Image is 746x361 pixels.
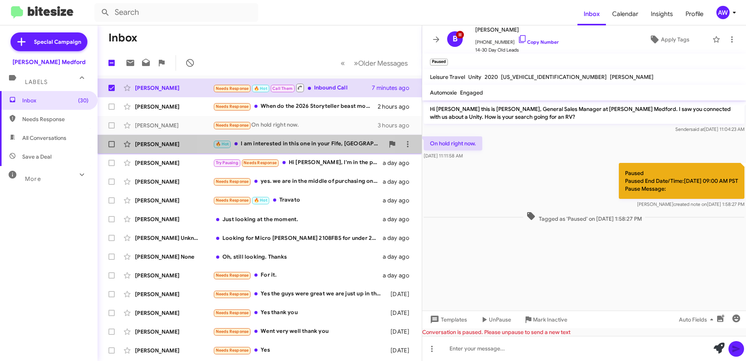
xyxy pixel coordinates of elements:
span: Needs Response [22,115,89,123]
div: [PERSON_NAME] [135,178,213,186]
input: Search [94,3,258,22]
span: [DATE] 11:11:58 AM [424,153,463,159]
span: Mark Inactive [533,313,567,327]
span: « [341,58,345,68]
span: Needs Response [216,123,249,128]
div: Inbound Call [213,83,372,93]
span: Older Messages [358,59,408,68]
div: [DATE] [387,347,416,354]
a: Inbox [577,3,606,25]
span: [PERSON_NAME] [610,73,654,80]
span: [PERSON_NAME] [DATE] 1:58:27 PM [637,201,744,207]
span: Needs Response [216,104,249,109]
button: Auto Fields [673,313,723,327]
div: [PERSON_NAME] [135,84,213,92]
div: 7 minutes ago [372,84,416,92]
span: Insights [645,3,679,25]
div: a day ago [383,159,416,167]
span: Save a Deal [22,153,52,161]
span: Sender [DATE] 11:04:23 AM [675,126,744,132]
div: [PERSON_NAME] [135,122,213,129]
a: Copy Number [518,39,559,45]
a: Calendar [606,3,645,25]
span: 2020 [485,73,498,80]
span: Unity [468,73,481,80]
span: Needs Response [216,310,249,315]
div: Just looking at the moment. [213,215,383,223]
span: Needs Response [216,179,249,184]
span: Special Campaign [34,38,81,46]
div: AW [716,6,730,19]
span: Try Pausing [216,160,238,165]
div: [DATE] [387,328,416,336]
span: [PERSON_NAME] [475,25,559,34]
div: When do the 2026 Storyteller beast modes come out and what's changed if anything or is it just a ... [213,102,378,111]
span: Inbox [22,97,89,104]
div: a day ago [383,272,416,279]
button: Next [349,55,412,71]
span: Leisure Travel [430,73,465,80]
h1: Inbox [108,32,137,44]
div: Yes thank you [213,308,387,317]
div: [PERSON_NAME] [135,215,213,223]
button: Apply Tags [629,32,709,46]
div: Oh, still looking. Thanks [213,253,383,261]
span: said at [691,126,704,132]
span: More [25,175,41,182]
div: a day ago [383,253,416,261]
div: Yes [213,346,387,355]
button: UnPause [473,313,517,327]
small: Paused [430,59,448,66]
span: Profile [679,3,710,25]
button: Mark Inactive [517,313,574,327]
div: Looking for Micro [PERSON_NAME] 2108FBS for under 20K. [213,234,383,242]
span: [US_VEHICLE_IDENTIFICATION_NUMBER] [501,73,607,80]
span: Auto Fields [679,313,716,327]
p: On hold right now. [424,136,482,150]
span: Needs Response [216,198,249,203]
div: Travato [213,196,383,205]
span: 🔥 Hot [254,198,267,203]
span: » [354,58,358,68]
span: (30) [78,97,89,104]
div: 2 hours ago [378,103,416,111]
div: [PERSON_NAME] [135,309,213,317]
span: Call Them [272,86,293,91]
span: 🔥 Hot [216,141,229,147]
p: Hi [PERSON_NAME] this is [PERSON_NAME], General Sales Manager at [PERSON_NAME] Medford. I saw you... [424,102,744,124]
div: [PERSON_NAME] [135,140,213,148]
span: Automoxie [430,89,457,96]
div: [PERSON_NAME] [135,272,213,279]
span: Needs Response [216,273,249,278]
span: [PHONE_NUMBER] [475,34,559,46]
div: [DATE] [387,309,416,317]
span: Needs Response [216,86,249,91]
div: a day ago [383,197,416,204]
div: [PERSON_NAME] Unknown [135,234,213,242]
span: 🔥 Hot [254,86,267,91]
button: AW [710,6,737,19]
span: Needs Response [216,291,249,297]
button: Templates [422,313,473,327]
div: Hi [PERSON_NAME], I'm in the process of moving to a new house, so it'll be a month or 2 before I ... [213,158,383,167]
span: Engaged [460,89,483,96]
span: B [453,33,458,45]
p: Paused Paused End Date/Time:[DATE] 09:00 AM PST Pause Message: [619,163,744,199]
div: [PERSON_NAME] None [135,253,213,261]
span: Needs Response [216,348,249,353]
div: [PERSON_NAME] [135,328,213,336]
div: yes. we are in the middle of purchasing one now [213,177,383,186]
div: [PERSON_NAME] [135,197,213,204]
div: [DATE] [387,290,416,298]
div: a day ago [383,178,416,186]
span: All Conversations [22,134,66,142]
span: Labels [25,79,48,86]
div: For it. [213,271,383,280]
div: I am interested in this one in your Fife, [GEOGRAPHIC_DATA] location. I have been talking with [P... [213,139,384,148]
div: [PERSON_NAME] [135,290,213,298]
div: Conversation is paused. Please unpause to send a new text [422,328,746,336]
div: a day ago [383,234,416,242]
div: [PERSON_NAME] [135,347,213,354]
span: Needs Response [243,160,277,165]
